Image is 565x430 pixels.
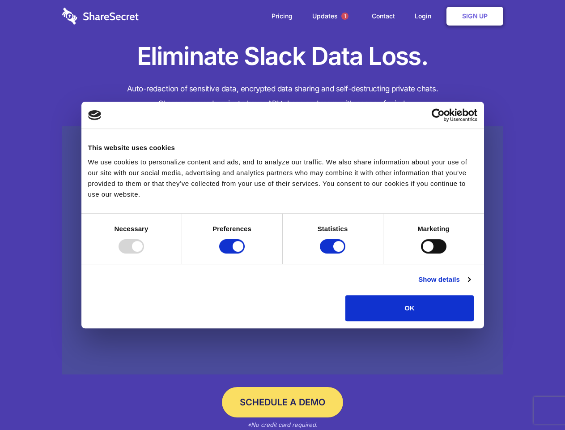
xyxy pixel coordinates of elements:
a: Wistia video thumbnail [62,126,503,375]
img: logo [88,110,102,120]
em: *No credit card required. [247,421,318,428]
button: OK [345,295,474,321]
strong: Marketing [417,225,450,232]
div: This website uses cookies [88,142,477,153]
span: 1 [341,13,348,20]
h4: Auto-redaction of sensitive data, encrypted data sharing and self-destructing private chats. Shar... [62,82,503,111]
a: Pricing [263,2,302,30]
a: Schedule a Demo [222,387,343,417]
strong: Necessary [115,225,149,232]
a: Contact [363,2,404,30]
a: Login [406,2,445,30]
strong: Statistics [318,225,348,232]
a: Show details [418,274,470,285]
h1: Eliminate Slack Data Loss. [62,40,503,73]
a: Usercentrics Cookiebot - opens in a new window [399,108,477,122]
strong: Preferences [212,225,251,232]
img: logo-wordmark-white-trans-d4663122ce5f474addd5e946df7df03e33cb6a1c49d2221995e7729f52c070b2.svg [62,8,139,25]
a: Sign Up [446,7,503,26]
div: We use cookies to personalize content and ads, and to analyze our traffic. We also share informat... [88,157,477,200]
